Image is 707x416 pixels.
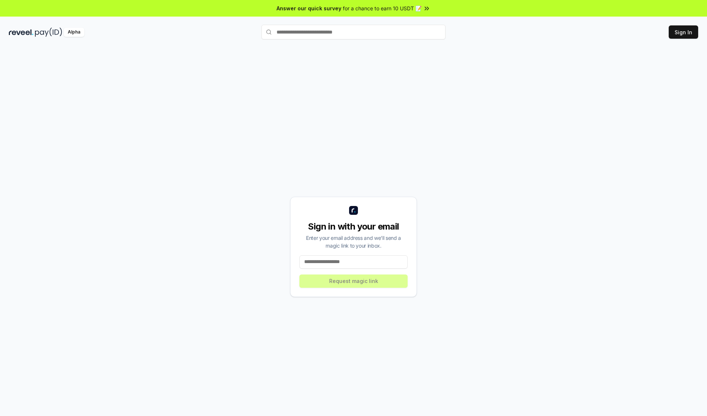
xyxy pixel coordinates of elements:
button: Sign In [669,25,698,39]
img: logo_small [349,206,358,215]
img: reveel_dark [9,28,34,37]
img: pay_id [35,28,62,37]
span: Answer our quick survey [277,4,341,12]
div: Alpha [64,28,84,37]
div: Enter your email address and we’ll send a magic link to your inbox. [299,234,408,249]
span: for a chance to earn 10 USDT 📝 [343,4,422,12]
div: Sign in with your email [299,221,408,233]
